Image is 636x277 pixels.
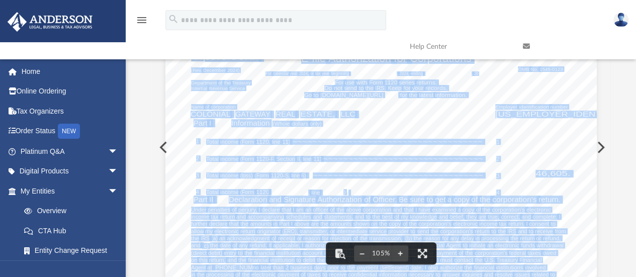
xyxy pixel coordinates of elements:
span: the [430,229,438,234]
span: the [320,221,328,227]
span: that [404,207,414,213]
span: for [403,85,411,91]
span: to [410,229,415,234]
span: perjury, [238,207,257,213]
span: income [220,173,238,178]
span: service [369,229,387,234]
span: Treasury [232,80,251,85]
span: 11) [313,156,321,162]
span: statements, [324,214,353,220]
span: your [412,85,423,91]
span: GATEWAY [235,111,270,118]
span: II [209,197,213,204]
span: OMB [518,67,529,72]
div: Document Viewer [151,18,611,277]
span: the [379,221,387,227]
span: ESTATE, [300,111,335,118]
span: send [344,85,357,91]
span: and [518,229,527,234]
span: 1120 [384,80,397,85]
span: arrow_drop_down [108,141,128,162]
span: initiate [469,243,486,248]
span: to [358,85,364,91]
span: penalties [208,207,230,213]
span: of [476,207,481,213]
span: 11) [282,139,290,145]
span: that [229,221,239,227]
span: belief, [449,214,465,220]
span: copy [462,207,474,213]
span: and [236,214,246,220]
span: in [475,236,480,241]
span: 1120-F, [256,156,275,162]
span: funds [521,243,535,248]
span: am [296,207,303,213]
span: get [435,197,445,204]
span: , [308,190,310,196]
span: tax [499,221,506,227]
span: , [397,72,398,76]
span: the [359,236,368,241]
span: of [471,197,478,204]
span: 3 [496,173,499,179]
span: Total [206,190,219,195]
span: IRS [507,229,516,234]
span: only) [310,121,321,127]
span: Section [276,156,295,162]
span: I [526,221,527,227]
div: File preview [151,18,611,277]
span: transmission, [369,236,402,241]
span: 4 [196,190,199,195]
span: (direct [191,250,207,256]
span: for [400,93,407,98]
span: or [310,72,314,76]
span: income [220,190,238,195]
span: 46,605. [535,170,570,177]
a: Tax Organizers [7,101,133,121]
span: declare [209,221,227,227]
span: electronic [526,207,551,213]
span: delay [461,236,474,241]
span: send [417,229,429,234]
span: schedules [286,214,311,220]
span: provider [388,229,409,234]
span: receipt [278,236,295,241]
span: return. [538,197,561,204]
span: dollars [292,121,308,127]
span: allow [191,229,204,234]
span: (Form [240,190,254,195]
span: 2024, [399,72,409,76]
span: Revenue [209,86,228,91]
span: returns. [416,80,437,85]
span: information. [435,93,467,98]
span: that [282,207,292,213]
span: of [330,207,335,213]
span: corporation [362,207,391,213]
span: I [293,207,294,213]
span: to [313,93,319,98]
span: [DOMAIN_NAME][URL] [320,93,383,98]
span: Form [191,56,203,61]
span: the [482,207,490,213]
span: the [210,243,218,248]
span: further [191,221,208,227]
span: the [414,236,422,241]
span: amounts [330,221,351,227]
span: reason [303,236,320,241]
button: Previous File [151,133,173,161]
span: E-file [301,54,325,63]
span: income [191,214,209,220]
span: the [498,229,506,234]
span: reason [423,236,440,241]
span: complete. [532,214,557,220]
button: Zoom in [392,242,408,264]
span: (ERO), [282,229,298,234]
span: income [479,221,497,227]
span: Part [194,120,207,127]
span: calendar [273,72,289,76]
span: No. [530,67,538,72]
span: year [322,72,330,76]
span: return [520,236,535,241]
span: (Form [254,173,269,178]
span: of [403,221,408,227]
